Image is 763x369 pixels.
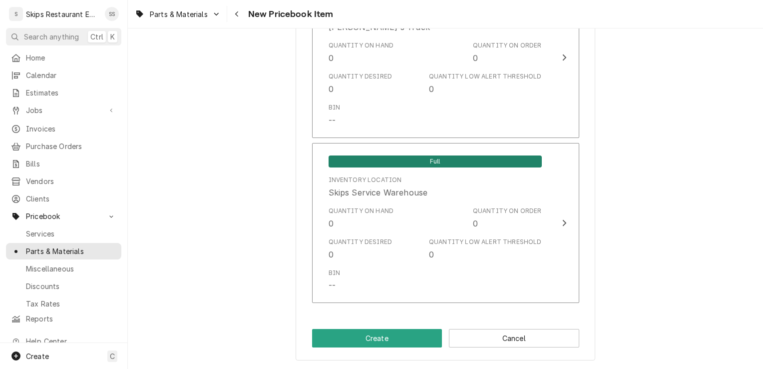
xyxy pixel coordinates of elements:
[429,248,434,260] div: 0
[329,268,340,277] div: Bin
[329,103,340,112] div: Bin
[429,237,541,246] div: Quantity Low Alert Threshold
[6,190,121,207] a: Clients
[105,7,119,21] div: Shan Skipper's Avatar
[26,123,116,134] span: Invoices
[6,260,121,277] a: Miscellaneous
[26,9,99,19] div: Skips Restaurant Equipment
[329,279,336,291] div: --
[6,278,121,294] a: Discounts
[329,175,428,198] div: Location
[329,155,542,167] span: Full
[9,7,23,21] div: S
[105,7,119,21] div: SS
[473,206,542,215] div: Quantity on Order
[110,351,115,361] span: C
[6,138,121,154] a: Purchase Orders
[6,295,121,312] a: Tax Rates
[329,154,542,167] div: Full
[329,72,392,81] div: Quantity Desired
[26,281,116,291] span: Discounts
[312,329,579,347] div: Button Group Row
[26,352,49,360] span: Create
[6,84,121,101] a: Estimates
[329,114,336,126] div: --
[26,141,116,151] span: Purchase Orders
[429,83,434,95] div: 0
[429,237,541,260] div: Quantity Low Alert Threshold
[6,310,121,327] a: Reports
[312,329,579,347] div: Button Group
[26,87,116,98] span: Estimates
[473,217,478,229] div: 0
[473,52,478,64] div: 0
[6,333,121,349] a: Go to Help Center
[6,243,121,259] a: Parts & Materials
[329,237,392,246] div: Quantity Desired
[26,70,116,80] span: Calendar
[473,41,542,50] div: Quantity on Order
[329,83,334,95] div: 0
[24,31,79,42] span: Search anything
[6,49,121,66] a: Home
[473,206,542,229] div: Quantity on Order
[26,298,116,309] span: Tax Rates
[329,175,402,184] div: Inventory Location
[329,206,394,229] div: Quantity on Hand
[26,263,116,274] span: Miscellaneous
[329,41,394,50] div: Quantity on Hand
[26,228,116,239] span: Services
[90,31,103,42] span: Ctrl
[329,72,392,95] div: Quantity Desired
[6,67,121,83] a: Calendar
[26,193,116,204] span: Clients
[329,41,394,64] div: Quantity on Hand
[229,6,245,22] button: Navigate back
[449,329,579,347] button: Cancel
[110,31,115,42] span: K
[6,120,121,137] a: Invoices
[329,103,340,126] div: Bin
[26,246,116,256] span: Parts & Materials
[245,7,334,21] span: New Pricebook Item
[329,248,334,260] div: 0
[473,41,542,64] div: Quantity on Order
[429,72,541,81] div: Quantity Low Alert Threshold
[6,173,121,189] a: Vendors
[329,186,428,198] div: Skips Service Warehouse
[26,52,116,63] span: Home
[150,9,208,19] span: Parts & Materials
[26,313,116,324] span: Reports
[312,143,579,303] button: Update Inventory Level
[131,6,225,22] a: Go to Parts & Materials
[329,217,334,229] div: 0
[26,336,115,346] span: Help Center
[329,268,340,291] div: Bin
[26,158,116,169] span: Bills
[26,105,101,115] span: Jobs
[6,102,121,118] a: Go to Jobs
[312,329,442,347] button: Create
[329,52,334,64] div: 0
[6,155,121,172] a: Bills
[329,237,392,260] div: Quantity Desired
[26,211,101,221] span: Pricebook
[6,208,121,224] a: Go to Pricebook
[429,72,541,95] div: Quantity Low Alert Threshold
[6,225,121,242] a: Services
[6,28,121,45] button: Search anythingCtrlK
[329,206,394,215] div: Quantity on Hand
[26,176,116,186] span: Vendors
